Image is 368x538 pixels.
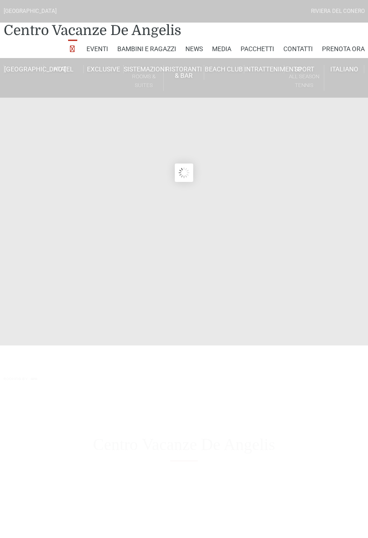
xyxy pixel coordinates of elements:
a: Prenota Ora [322,40,365,58]
a: Contatti [283,40,313,58]
small: Rooms & Suites [124,72,163,90]
div: [GEOGRAPHIC_DATA] [4,7,57,16]
a: SistemazioniRooms & Suites [124,65,164,91]
a: Italiano [324,65,364,73]
img: Software online per booking e gestione Hotel [4,378,37,380]
a: News [185,40,203,58]
a: [GEOGRAPHIC_DATA] [4,65,44,73]
div: Riviera Del Conero [311,7,365,16]
a: Media [212,40,231,58]
h1: Centro Vacanze De Angelis [4,435,365,455]
small: All Season Tennis [284,72,324,90]
a: Hotel [44,65,84,73]
a: Intrattenimento [244,65,284,73]
a: Centro Vacanze De Angelis [4,21,181,40]
a: Exclusive [84,65,124,73]
a: Bambini e Ragazzi [117,40,176,58]
span: Italiano [330,65,358,73]
a: Ristoranti & Bar [164,65,204,80]
a: Pacchetti [241,40,274,58]
a: SportAll Season Tennis [284,65,324,91]
a: Beach Club [204,65,244,73]
a: Eventi [86,40,108,58]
